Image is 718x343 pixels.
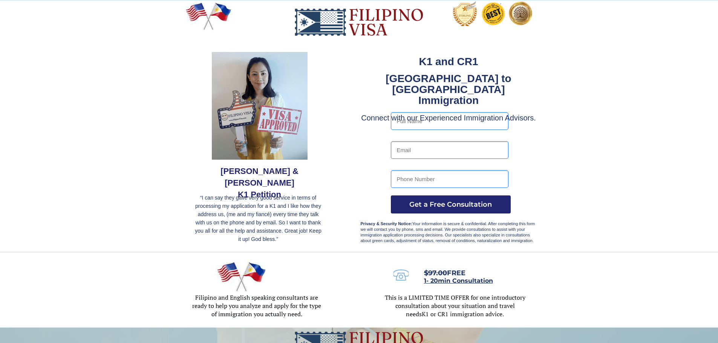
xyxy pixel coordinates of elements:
[361,114,536,122] span: Connect with our Experienced Immigration Advisors.
[192,293,321,318] span: Filipino and English speaking consultants are ready to help you analyze and apply for the type of...
[391,170,508,188] input: Phone Number
[424,269,447,277] s: $97.00
[424,278,493,284] a: 1- 20min Consultation
[424,269,465,277] span: FREE
[385,293,525,318] span: This is a LIMITED TIME OFFER for one introductory consultation about your situation and travel needs
[422,310,504,318] span: K1 or CR1 immigration advice.
[391,141,508,159] input: Email
[419,56,478,67] strong: K1 and CR1
[361,221,412,226] strong: Privacy & Security Notice:
[391,200,511,209] span: Get a Free Consultation
[424,277,493,284] span: 1- 20min Consultation
[386,73,511,106] strong: [GEOGRAPHIC_DATA] to [GEOGRAPHIC_DATA] Immigration
[220,166,299,199] span: [PERSON_NAME] & [PERSON_NAME] K1 Petition
[193,194,323,243] p: “I can say they gave very good service in terms of processing my application for a K1 and I like ...
[391,195,511,213] button: Get a Free Consultation
[361,221,535,243] span: Your information is secure & confidential. After completing this form we will contact you by phon...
